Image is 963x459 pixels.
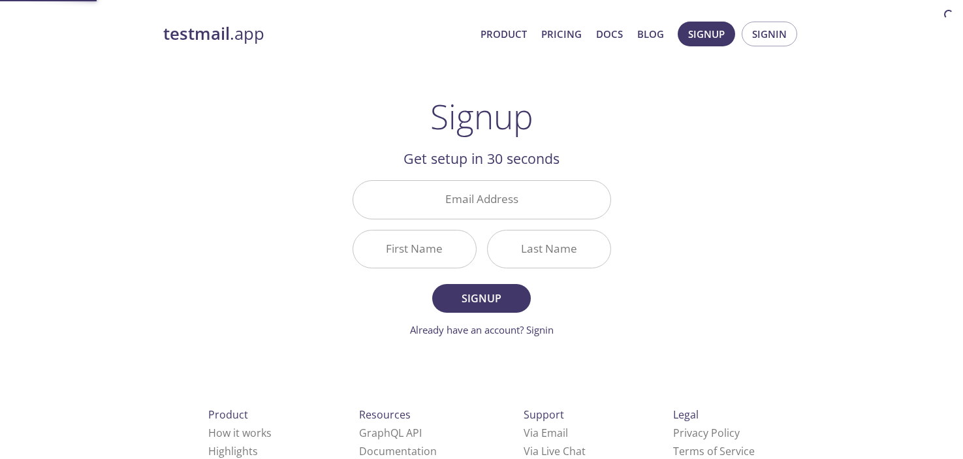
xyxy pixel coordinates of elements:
a: Blog [637,25,664,42]
strong: testmail [163,22,230,45]
a: Documentation [359,444,437,458]
a: GraphQL API [359,426,422,440]
span: Signup [688,25,725,42]
span: Support [524,407,564,422]
span: Product [208,407,248,422]
span: Legal [673,407,699,422]
a: Docs [596,25,623,42]
span: Signup [447,289,516,308]
span: Signin [752,25,787,42]
a: Pricing [541,25,582,42]
a: Via Email [524,426,568,440]
span: Resources [359,407,411,422]
a: Terms of Service [673,444,755,458]
a: testmail.app [163,23,470,45]
button: Signup [432,284,530,313]
h1: Signup [430,97,533,136]
a: How it works [208,426,272,440]
h2: Get setup in 30 seconds [353,148,611,170]
a: Privacy Policy [673,426,740,440]
button: Signin [742,22,797,46]
button: Signup [678,22,735,46]
a: Product [481,25,527,42]
a: Already have an account? Signin [410,323,554,336]
a: Via Live Chat [524,444,586,458]
a: Highlights [208,444,258,458]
